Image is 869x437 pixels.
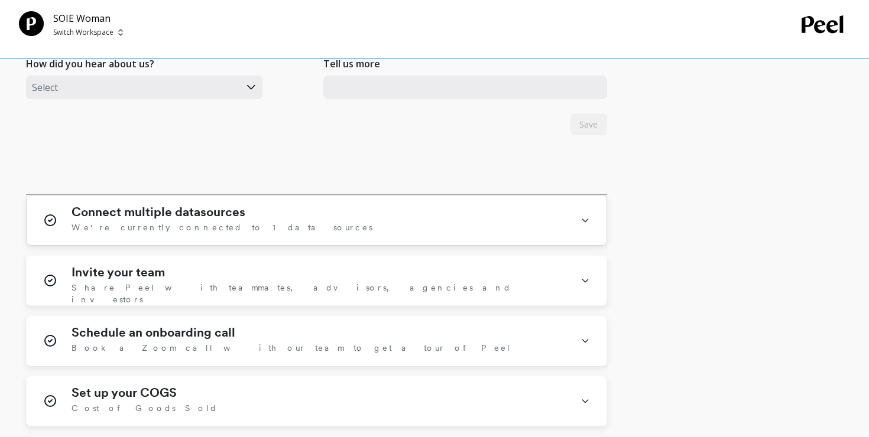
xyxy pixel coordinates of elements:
h1: Connect multiple datasources [72,205,245,219]
h1: Invite your team [72,265,165,279]
span: Cost of Goods Sold [72,402,218,414]
h1: Set up your COGS [72,386,177,400]
span: We're currently connected to 1 data sources [72,221,372,233]
span: Book a Zoom call with our team to get a tour of Peel [72,342,511,354]
img: Team Profile [19,11,44,36]
p: Switch Workspace [53,28,114,37]
p: Tell us more [323,57,380,71]
p: SOIE Woman [53,11,123,25]
img: picker [118,28,123,37]
p: How did you hear about us? [26,57,154,71]
span: Share Peel with teammates, advisors, agencies and investors [72,282,566,305]
h1: Schedule an onboarding call [72,325,235,340]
